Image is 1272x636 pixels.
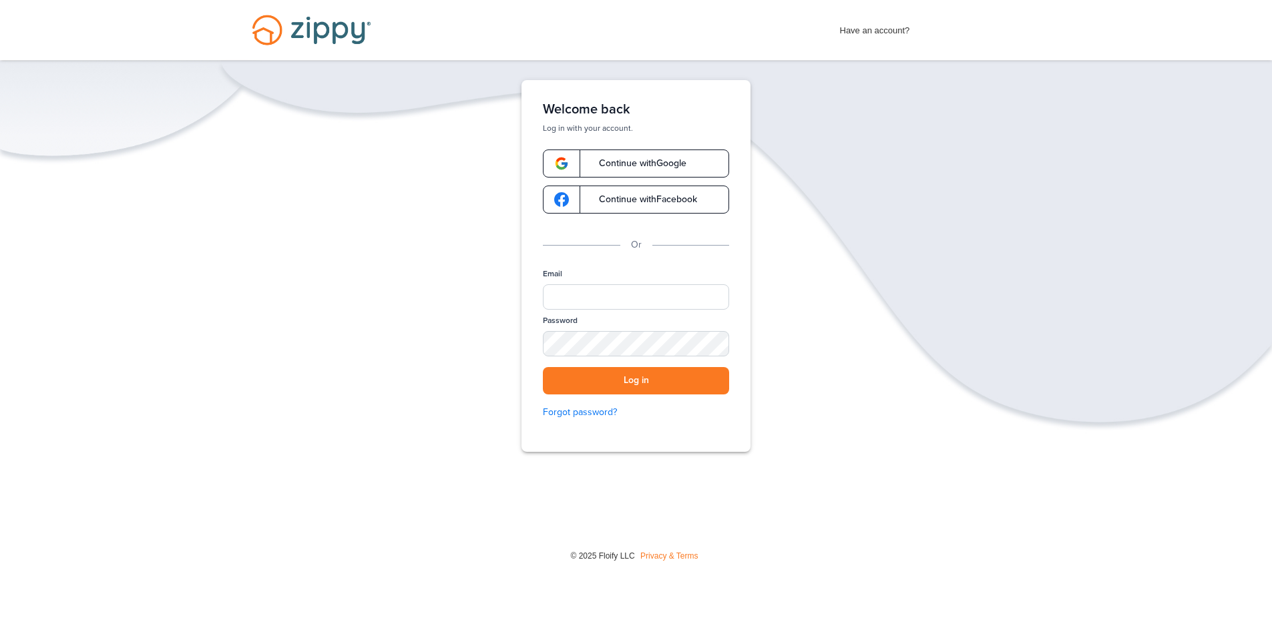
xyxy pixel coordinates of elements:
[543,186,729,214] a: google-logoContinue withFacebook
[543,101,729,117] h1: Welcome back
[543,284,729,310] input: Email
[554,192,569,207] img: google-logo
[543,405,729,420] a: Forgot password?
[640,551,698,561] a: Privacy & Terms
[543,268,562,280] label: Email
[631,238,642,252] p: Or
[554,156,569,171] img: google-logo
[543,367,729,394] button: Log in
[543,149,729,178] a: google-logoContinue withGoogle
[543,123,729,133] p: Log in with your account.
[543,331,729,356] input: Password
[840,17,910,38] span: Have an account?
[543,315,578,326] label: Password
[586,195,697,204] span: Continue with Facebook
[586,159,686,168] span: Continue with Google
[570,551,634,561] span: © 2025 Floify LLC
